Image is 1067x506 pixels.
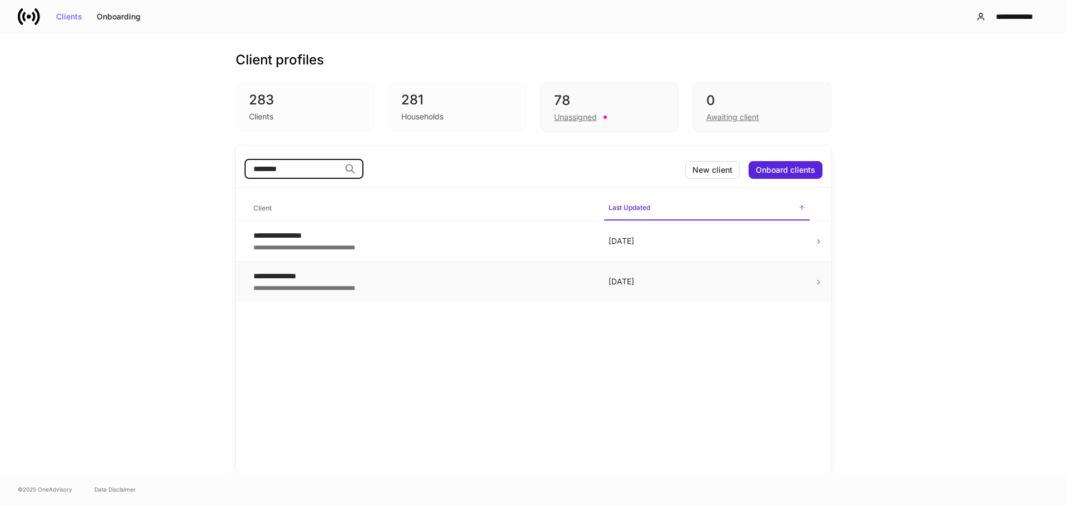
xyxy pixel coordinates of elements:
span: Last Updated [604,197,810,221]
h6: Last Updated [609,202,650,213]
button: Onboard clients [749,161,822,179]
div: Onboard clients [756,166,815,174]
div: 283 [249,91,361,109]
button: Clients [49,8,89,26]
div: 281 [401,91,513,109]
span: Client [249,197,595,220]
div: 78 [554,92,665,109]
button: Onboarding [89,8,148,26]
span: © 2025 OneAdvisory [18,485,72,494]
h3: Client profiles [236,51,324,69]
div: 0 [706,92,817,109]
div: Unassigned [554,112,597,123]
div: Households [401,111,443,122]
a: Data Disclaimer [94,485,136,494]
div: Clients [56,13,82,21]
div: 78Unassigned [540,82,679,132]
p: [DATE] [609,236,805,247]
h6: Client [253,203,272,213]
div: Onboarding [97,13,141,21]
p: [DATE] [609,276,805,287]
div: Clients [249,111,273,122]
div: New client [692,166,732,174]
div: Awaiting client [706,112,759,123]
button: New client [685,161,740,179]
div: 0Awaiting client [692,82,831,132]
